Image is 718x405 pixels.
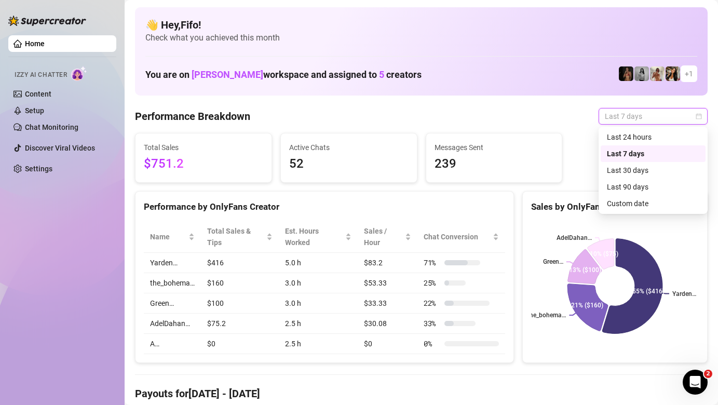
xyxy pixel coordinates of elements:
[201,334,279,354] td: $0
[424,338,440,349] span: 0 %
[25,123,78,131] a: Chat Monitoring
[607,181,699,193] div: Last 90 days
[364,225,403,248] span: Sales / Hour
[8,16,86,26] img: logo-BBDzfeDw.svg
[601,179,706,195] div: Last 90 days
[605,109,701,124] span: Last 7 days
[358,221,417,253] th: Sales / Hour
[619,66,633,81] img: the_bohema
[527,312,566,319] text: the_bohema…
[207,225,264,248] span: Total Sales & Tips
[601,129,706,145] div: Last 24 hours
[279,314,358,334] td: 2.5 h
[379,69,384,80] span: 5
[704,370,712,378] span: 2
[685,68,693,79] span: + 1
[201,293,279,314] td: $100
[144,253,201,273] td: Yarden…
[634,66,649,81] img: A
[71,66,87,81] img: AI Chatter
[25,165,52,173] a: Settings
[201,221,279,253] th: Total Sales & Tips
[15,70,67,80] span: Izzy AI Chatter
[201,253,279,273] td: $416
[25,90,51,98] a: Content
[601,145,706,162] div: Last 7 days
[192,69,263,80] span: [PERSON_NAME]
[145,32,697,44] span: Check what you achieved this month
[135,386,708,401] h4: Payouts for [DATE] - [DATE]
[279,273,358,293] td: 3.0 h
[601,162,706,179] div: Last 30 days
[25,144,95,152] a: Discover Viral Videos
[435,142,554,153] span: Messages Sent
[144,142,263,153] span: Total Sales
[279,253,358,273] td: 5.0 h
[145,69,422,80] h1: You are on workspace and assigned to creators
[145,18,697,32] h4: 👋 Hey, Fifo !
[358,334,417,354] td: $0
[25,106,44,115] a: Setup
[672,290,696,298] text: Yarden…
[607,131,699,143] div: Last 24 hours
[150,231,186,242] span: Name
[279,334,358,354] td: 2.5 h
[201,314,279,334] td: $75.2
[144,154,263,174] span: $751.2
[424,318,440,329] span: 33 %
[285,225,343,248] div: Est. Hours Worked
[601,195,706,212] div: Custom date
[650,66,665,81] img: Green
[135,109,250,124] h4: Performance Breakdown
[543,258,563,265] text: Green…
[557,234,592,241] text: AdelDahan…
[144,200,505,214] div: Performance by OnlyFans Creator
[144,334,201,354] td: A…
[424,277,440,289] span: 25 %
[358,253,417,273] td: $83.2
[25,39,45,48] a: Home
[289,142,409,153] span: Active Chats
[144,221,201,253] th: Name
[666,66,680,81] img: AdelDahan
[201,273,279,293] td: $160
[358,314,417,334] td: $30.08
[358,273,417,293] td: $53.33
[607,198,699,209] div: Custom date
[435,154,554,174] span: 239
[417,221,505,253] th: Chat Conversion
[607,165,699,176] div: Last 30 days
[424,257,440,268] span: 71 %
[683,370,708,395] iframe: Intercom live chat
[144,293,201,314] td: Green…
[279,293,358,314] td: 3.0 h
[424,231,491,242] span: Chat Conversion
[696,113,702,119] span: calendar
[424,298,440,309] span: 22 %
[531,200,699,214] div: Sales by OnlyFans Creator
[144,314,201,334] td: AdelDahan…
[289,154,409,174] span: 52
[358,293,417,314] td: $33.33
[144,273,201,293] td: the_bohema…
[607,148,699,159] div: Last 7 days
